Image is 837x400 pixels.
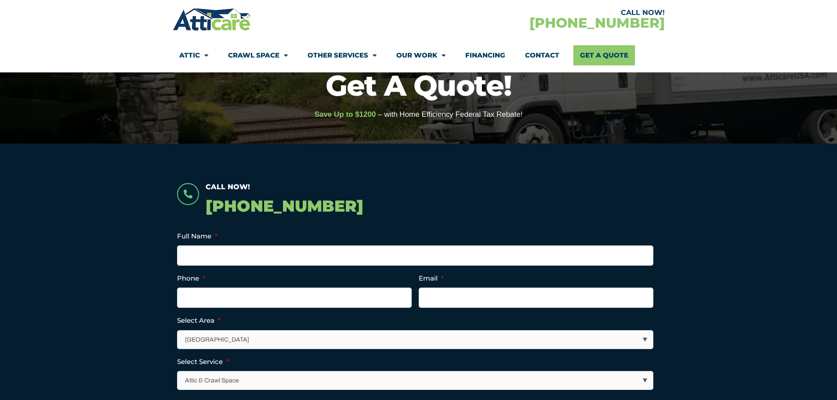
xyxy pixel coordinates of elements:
div: CALL NOW! [419,9,665,16]
a: Other Services [308,45,377,65]
label: Email [419,274,444,283]
label: Phone [177,274,205,283]
a: Crawl Space [228,45,288,65]
span: Save Up to $1200 [315,110,376,119]
span: Call Now! [206,183,250,191]
h1: Get A Quote! [4,71,833,100]
a: Contact [525,45,559,65]
label: Full Name [177,232,217,241]
a: Get A Quote [573,45,635,65]
a: Attic [179,45,208,65]
label: Select Service [177,357,229,366]
span: – with Home Efficiency Federal Tax Rebate! [378,110,522,119]
a: Our Work [396,45,446,65]
nav: Menu [179,45,658,65]
a: Financing [465,45,505,65]
label: Select Area [177,316,221,325]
